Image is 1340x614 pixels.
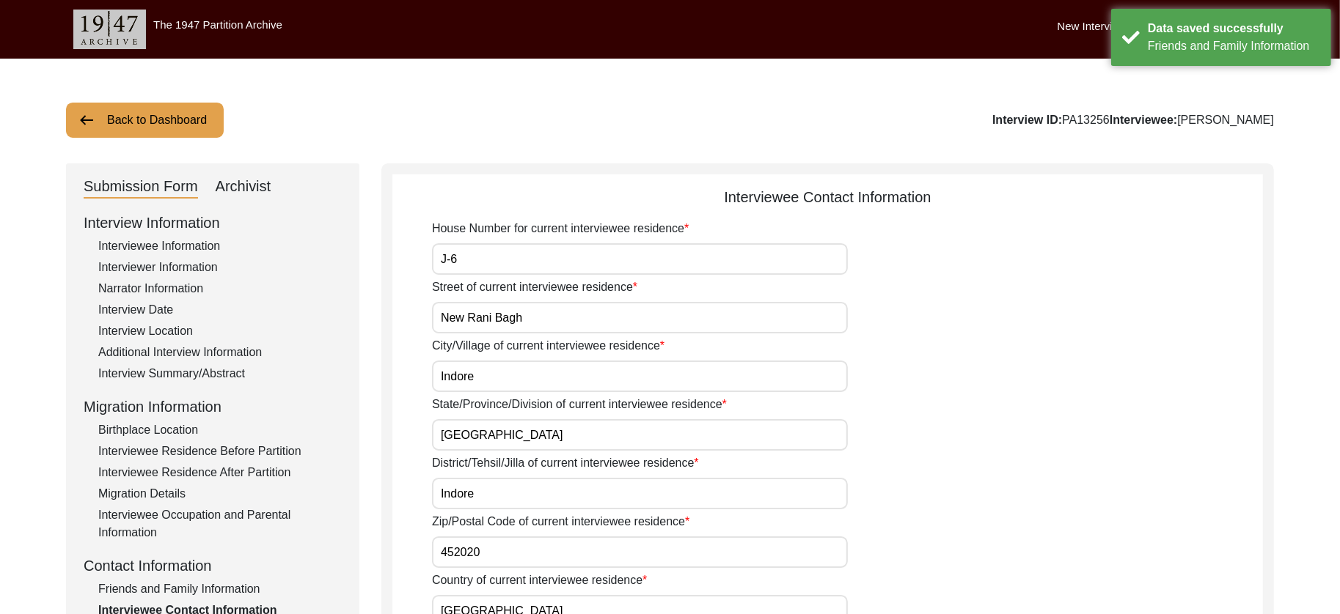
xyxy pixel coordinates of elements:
div: Friends and Family Information [98,580,342,598]
div: Interviewee Occupation and Parental Information [98,506,342,541]
div: Interview Date [98,301,342,319]
div: Archivist [216,175,271,199]
div: Interviewee Contact Information [392,186,1263,208]
div: Interview Summary/Abstract [98,365,342,382]
div: Migration Information [84,396,342,418]
label: The 1947 Partition Archive [153,18,282,31]
div: PA13256 [PERSON_NAME] [992,111,1274,129]
label: Zip/Postal Code of current interviewee residence [432,513,689,530]
div: Interviewee Information [98,237,342,255]
img: header-logo.png [73,10,146,49]
div: Data saved successfully [1148,20,1320,37]
div: Additional Interview Information [98,344,342,361]
label: House Number for current interviewee residence [432,220,689,237]
label: New Interview [1058,18,1127,35]
label: Country of current interviewee residence [432,572,647,589]
label: City/Village of current interviewee residence [432,337,664,355]
div: Interviewer Information [98,259,342,276]
div: Migration Details [98,485,342,503]
div: Interviewee Residence Before Partition [98,443,342,460]
div: Interview Location [98,322,342,340]
button: Back to Dashboard [66,103,224,138]
img: arrow-left.png [78,111,95,129]
label: State/Province/Division of current interviewee residence [432,396,727,413]
div: Submission Form [84,175,198,199]
div: Birthplace Location [98,421,342,439]
label: Street of current interviewee residence [432,278,637,296]
label: District/Tehsil/Jilla of current interviewee residence [432,454,699,472]
div: Interviewee Residence After Partition [98,464,342,481]
b: Interviewee: [1110,114,1177,126]
div: Interview Information [84,212,342,234]
div: Contact Information [84,555,342,577]
div: Friends and Family Information [1148,37,1320,55]
b: Interview ID: [992,114,1062,126]
div: Narrator Information [98,280,342,297]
